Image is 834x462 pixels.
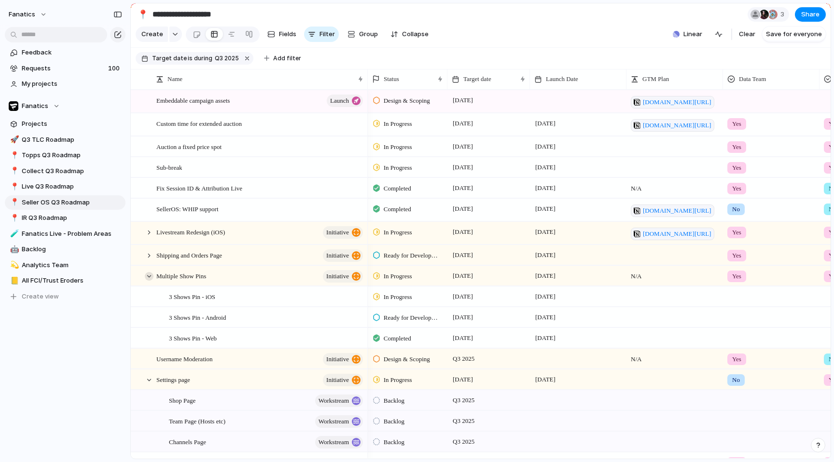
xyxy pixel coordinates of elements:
[533,203,558,215] span: [DATE]
[10,228,17,239] div: 🧪
[643,229,711,239] span: [DOMAIN_NAME][URL]
[10,275,17,286] div: 📒
[22,119,122,129] span: Projects
[627,266,723,281] span: N/A
[732,228,741,237] span: Yes
[156,249,222,260] span: Shipping and Orders Page
[5,289,125,304] button: Create view
[22,260,122,270] span: Analytics Team
[22,101,48,111] span: Fanatics
[156,95,230,106] span: Embeddable campaign assets
[384,272,412,281] span: In Progress
[9,213,18,223] button: 📍
[384,437,404,447] span: Backlog
[135,7,151,22] button: 📍
[22,135,122,145] span: Q3 TLC Roadmap
[319,394,349,408] span: workstream
[450,249,475,261] span: [DATE]
[22,182,122,191] span: Live Q3 Roadmap
[273,54,301,63] span: Add filter
[732,375,740,385] span: No
[138,8,148,21] div: 📍
[9,198,18,207] button: 📍
[188,54,193,63] span: is
[213,53,241,64] button: Q3 2025
[156,270,206,281] span: Multiple Show Pins
[10,244,17,255] div: 🤖
[631,119,714,132] a: [DOMAIN_NAME][URL]
[642,74,669,84] span: GTM Plan
[5,99,125,113] button: Fanatics
[384,354,430,364] span: Design & Scoping
[384,74,399,84] span: Status
[9,10,35,19] span: fanatics
[384,396,404,406] span: Backlog
[156,141,222,152] span: Auction a fixed price spot
[732,142,741,152] span: Yes
[683,29,702,39] span: Linear
[5,211,125,225] div: 📍IR Q3 Roadmap
[762,27,826,42] button: Save for everyone
[669,27,706,41] button: Linear
[327,95,363,107] button: launch
[326,353,349,366] span: initiative
[315,394,363,407] button: workstream
[22,79,122,89] span: My projects
[450,182,475,194] span: [DATE]
[5,45,125,60] a: Feedback
[323,270,363,283] button: initiative
[9,135,18,145] button: 🚀
[323,226,363,239] button: initiative
[533,249,558,261] span: [DATE]
[533,312,558,323] span: [DATE]
[631,96,714,109] a: [DOMAIN_NAME][URL]
[450,394,477,406] span: Q3 2025
[9,276,18,285] button: 📒
[5,61,125,76] a: Requests100
[330,94,349,108] span: launch
[533,270,558,282] span: [DATE]
[5,242,125,257] a: 🤖Backlog
[450,95,475,106] span: [DATE]
[631,228,714,240] a: [DOMAIN_NAME][URL]
[187,53,214,64] button: isduring
[384,204,411,214] span: Completed
[326,226,349,239] span: initiative
[22,64,105,73] span: Requests
[627,349,723,364] span: N/A
[9,229,18,239] button: 🧪
[156,374,190,385] span: Settings page
[5,164,125,178] a: 📍Collect Q3 Roadmap
[766,29,822,39] span: Save for everyone
[402,29,429,39] span: Collapse
[5,148,125,163] a: 📍Topps Q3 Roadmap
[533,332,558,344] span: [DATE]
[22,245,122,254] span: Backlog
[10,259,17,271] div: 💫
[450,374,475,385] span: [DATE]
[10,181,17,192] div: 📍
[450,162,475,173] span: [DATE]
[22,229,122,239] span: Fanatics Live - Problem Areas
[315,436,363,448] button: workstream
[739,74,766,84] span: Data Team
[450,203,475,215] span: [DATE]
[169,415,225,426] span: Team Page (Hosts etc)
[326,270,349,283] span: initiative
[384,163,412,173] span: In Progress
[156,118,242,129] span: Custom time for extended auction
[450,312,475,323] span: [DATE]
[533,162,558,173] span: [DATE]
[5,117,125,131] a: Projects
[384,313,439,323] span: Ready for Development
[643,97,711,107] span: [DOMAIN_NAME][URL]
[5,195,125,210] div: 📍Seller OS Q3 Roadmap
[801,10,820,19] span: Share
[463,74,491,84] span: Target date
[4,7,52,22] button: fanatics
[546,74,578,84] span: Launch Date
[450,415,477,427] span: Q3 2025
[450,353,477,365] span: Q3 2025
[10,165,17,177] div: 📍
